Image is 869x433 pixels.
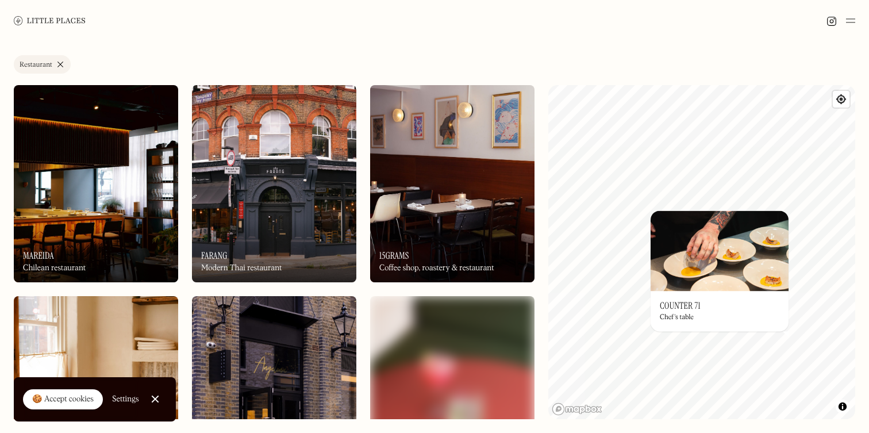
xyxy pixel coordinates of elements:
div: Coffee shop, roastery & restaurant [379,263,494,273]
a: Close Cookie Popup [144,388,167,411]
a: 15grams15grams15gramsCoffee shop, roastery & restaurant [370,85,535,282]
a: Restaurant [14,55,71,74]
a: Counter 71Counter 71Counter 71Chef's table [651,210,789,331]
div: Restaurant [20,62,52,68]
div: Modern Thai restaurant [201,263,282,273]
button: Find my location [833,91,849,108]
a: Settings [112,386,139,412]
a: MareidaMareidaMareidaChilean restaurant [14,85,178,282]
h3: 15grams [379,250,409,261]
h3: Counter 71 [660,300,701,311]
img: Farang [192,85,356,282]
a: FarangFarangFarangModern Thai restaurant [192,85,356,282]
h3: Mareida [23,250,54,261]
a: 🍪 Accept cookies [23,389,103,410]
div: Chef's table [660,314,694,322]
img: Counter 71 [651,210,789,291]
span: Toggle attribution [839,400,846,413]
img: 15grams [370,85,535,282]
img: Mareida [14,85,178,282]
button: Toggle attribution [836,400,849,413]
div: Chilean restaurant [23,263,86,273]
div: 🍪 Accept cookies [32,394,94,405]
h3: Farang [201,250,228,261]
canvas: Map [548,85,855,419]
div: Settings [112,395,139,403]
a: Mapbox homepage [552,403,602,416]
